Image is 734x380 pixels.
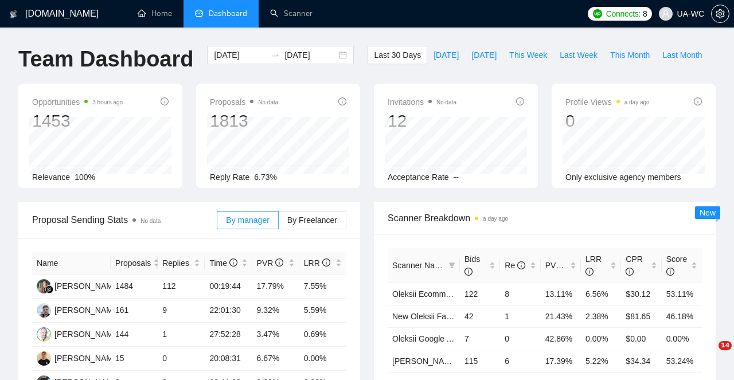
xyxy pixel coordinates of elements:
[581,327,621,350] td: 0.00%
[541,305,581,327] td: 21.43%
[604,46,656,64] button: This Month
[483,216,508,222] time: a day ago
[666,268,674,276] span: info-circle
[254,173,277,182] span: 6.73%
[662,283,702,305] td: 53.11%
[500,350,540,372] td: 6
[54,280,120,292] div: [PERSON_NAME]
[624,99,650,105] time: a day ago
[111,347,158,371] td: 15
[374,49,421,61] span: Last 30 Days
[666,254,688,276] span: Score
[37,351,51,366] img: AP
[229,258,237,267] span: info-circle
[271,50,280,60] span: to
[392,261,446,270] span: Scanner Name
[32,213,217,227] span: Proposal Sending Stats
[712,9,729,18] span: setting
[500,283,540,305] td: 8
[304,258,330,268] span: LRR
[448,262,455,269] span: filter
[37,303,51,318] img: IG
[460,327,500,350] td: 7
[205,323,252,347] td: 27:52:28
[388,211,702,225] span: Scanner Breakdown
[606,7,641,20] span: Connects:
[111,299,158,323] td: 161
[115,257,151,269] span: Proposals
[54,304,120,316] div: [PERSON_NAME]
[210,95,278,109] span: Proposals
[210,110,278,132] div: 1813
[37,353,120,362] a: AP[PERSON_NAME]
[75,173,95,182] span: 100%
[209,258,237,268] span: Time
[252,299,299,323] td: 9.32%
[111,252,158,275] th: Proposals
[209,9,247,18] span: Dashboard
[711,5,729,23] button: setting
[287,216,337,225] span: By Freelancer
[465,46,503,64] button: [DATE]
[662,10,670,18] span: user
[299,299,346,323] td: 5.59%
[252,323,299,347] td: 3.47%
[593,9,602,18] img: upwork-logo.png
[388,95,456,109] span: Invitations
[10,5,18,23] img: logo
[581,305,621,327] td: 2.38%
[252,275,299,299] td: 17.79%
[553,46,604,64] button: Last Week
[503,46,553,64] button: This Week
[338,97,346,105] span: info-circle
[621,327,661,350] td: $0.00
[275,258,283,267] span: info-circle
[516,97,524,105] span: info-circle
[471,49,497,61] span: [DATE]
[195,9,203,17] span: dashboard
[299,275,346,299] td: 7.55%
[610,49,650,61] span: This Month
[32,252,111,275] th: Name
[138,9,172,18] a: homeHome
[541,350,581,372] td: 17.39%
[18,46,193,73] h1: Team Dashboard
[700,208,716,217] span: New
[626,254,643,276] span: CPR
[54,352,120,365] div: [PERSON_NAME]
[427,46,465,64] button: [DATE]
[662,327,702,350] td: 0.00%
[585,268,594,276] span: info-circle
[322,258,330,267] span: info-circle
[158,347,205,371] td: 0
[565,110,650,132] div: 0
[446,257,458,274] span: filter
[464,268,473,276] span: info-circle
[434,49,459,61] span: [DATE]
[505,261,525,270] span: Re
[392,289,476,299] a: Oleksii Ecomm ~ World
[214,49,266,61] input: Start date
[719,341,732,350] span: 14
[271,50,280,60] span: swap-right
[158,252,205,275] th: Replies
[464,254,480,276] span: Bids
[299,323,346,347] td: 0.69%
[662,350,702,372] td: 53.24%
[392,334,525,343] a: Oleksii Google Ads - World & exclude
[565,95,650,109] span: Profile Views
[37,305,120,314] a: IG[PERSON_NAME]
[37,327,51,342] img: OC
[37,279,51,293] img: LK
[626,268,634,276] span: info-circle
[560,49,598,61] span: Last Week
[205,347,252,371] td: 20:08:31
[460,283,500,305] td: 122
[205,275,252,299] td: 00:19:44
[621,350,661,372] td: $34.34
[299,347,346,371] td: 0.00%
[37,329,120,338] a: OC[PERSON_NAME]
[545,261,572,270] span: PVR
[656,46,708,64] button: Last Month
[45,285,53,293] img: gigradar-bm.png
